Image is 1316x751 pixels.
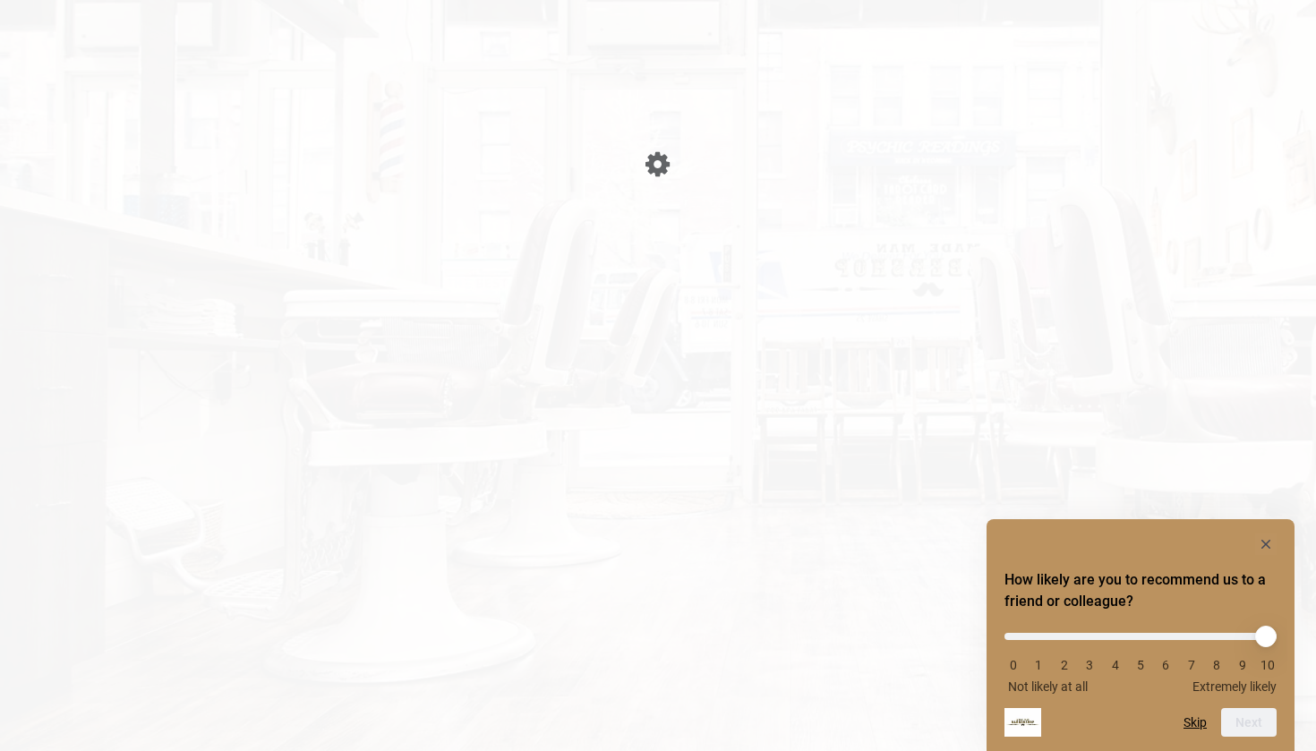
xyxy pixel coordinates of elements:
div: How likely are you to recommend us to a friend or colleague? Select an option from 0 to 10, with ... [1004,533,1277,737]
li: 2 [1055,658,1073,672]
li: 6 [1157,658,1175,672]
li: 1 [1030,658,1047,672]
button: Next question [1221,708,1277,737]
button: Skip [1184,715,1207,730]
li: 9 [1234,658,1252,672]
h2: How likely are you to recommend us to a friend or colleague? Select an option from 0 to 10, with ... [1004,569,1277,612]
button: Hide survey [1255,533,1277,555]
div: How likely are you to recommend us to a friend or colleague? Select an option from 0 to 10, with ... [1004,619,1277,694]
li: 0 [1004,658,1022,672]
span: Not likely at all [1008,679,1088,694]
span: Extremely likely [1192,679,1277,694]
li: 7 [1183,658,1201,672]
li: 4 [1107,658,1124,672]
li: 8 [1208,658,1226,672]
li: 10 [1259,658,1277,672]
li: 5 [1132,658,1149,672]
li: 3 [1081,658,1098,672]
